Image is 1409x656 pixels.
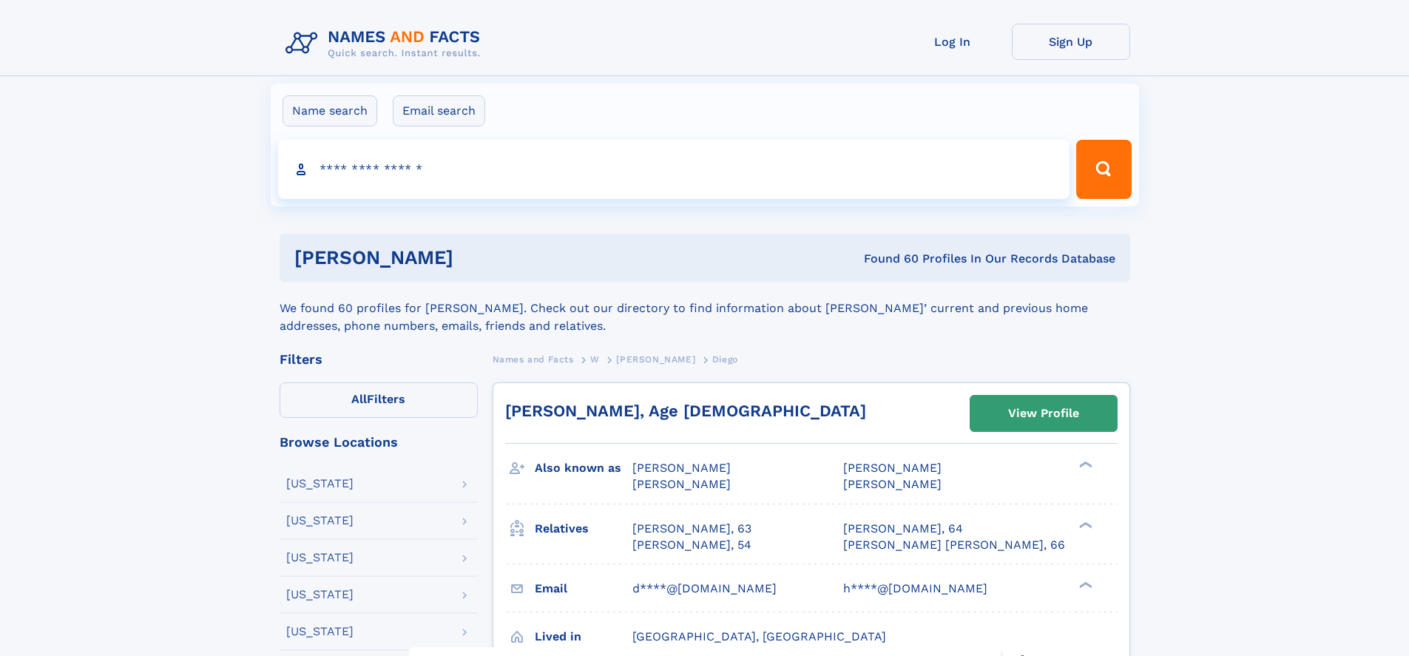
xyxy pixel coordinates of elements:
h3: Relatives [535,516,632,541]
label: Email search [393,95,485,126]
span: All [351,392,367,406]
input: search input [278,140,1070,199]
div: Browse Locations [280,436,478,449]
span: [PERSON_NAME] [843,461,942,475]
a: [PERSON_NAME], 63 [632,521,751,537]
a: Names and Facts [493,350,574,368]
div: [US_STATE] [286,515,354,527]
a: [PERSON_NAME] [PERSON_NAME], 66 [843,537,1065,553]
a: [PERSON_NAME] [616,350,695,368]
div: [US_STATE] [286,589,354,601]
a: [PERSON_NAME], 64 [843,521,963,537]
div: ❯ [1075,580,1093,589]
a: [PERSON_NAME], Age [DEMOGRAPHIC_DATA] [505,402,866,420]
a: Log In [893,24,1012,60]
span: [GEOGRAPHIC_DATA], [GEOGRAPHIC_DATA] [632,629,886,643]
a: [PERSON_NAME], 54 [632,537,751,553]
a: View Profile [970,396,1117,431]
div: View Profile [1008,396,1079,430]
span: W [590,354,600,365]
span: [PERSON_NAME] [843,477,942,491]
span: [PERSON_NAME] [616,354,695,365]
h1: [PERSON_NAME] [294,248,659,267]
img: Logo Names and Facts [280,24,493,64]
div: Found 60 Profiles In Our Records Database [658,251,1115,267]
label: Filters [280,382,478,418]
a: W [590,350,600,368]
div: ❯ [1075,460,1093,470]
h3: Also known as [535,456,632,481]
h3: Email [535,576,632,601]
div: [US_STATE] [286,552,354,564]
div: Filters [280,353,478,366]
label: Name search [283,95,377,126]
a: Sign Up [1012,24,1130,60]
div: [US_STATE] [286,478,354,490]
span: [PERSON_NAME] [632,461,731,475]
div: We found 60 profiles for [PERSON_NAME]. Check out our directory to find information about [PERSON... [280,282,1130,335]
h3: Lived in [535,624,632,649]
div: ❯ [1075,520,1093,530]
div: [US_STATE] [286,626,354,638]
button: Search Button [1076,140,1131,199]
span: Diego [712,354,738,365]
span: [PERSON_NAME] [632,477,731,491]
